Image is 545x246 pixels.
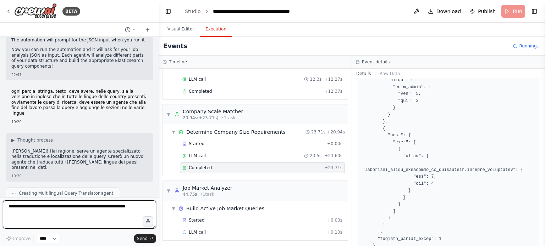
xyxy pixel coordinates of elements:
button: Send [134,234,156,243]
span: 23.5s [310,153,321,159]
span: Started [189,141,204,147]
span: + 0.10s [327,229,342,235]
span: + 12.37s [324,88,342,94]
span: LLM call [189,229,206,235]
div: 10:20 [11,119,148,125]
button: Show right sidebar [529,6,539,16]
button: Visual Editor [162,22,200,37]
span: Running... [519,43,541,49]
span: + 0.00s [327,141,342,147]
div: Company Scale Matcher [183,108,243,115]
span: Creating Multilingual Query Translator agent [19,190,113,196]
span: 23.71s [311,129,326,135]
button: Raw Data [375,69,404,79]
button: Start a new chat [142,25,153,34]
p: ogni parola, stringa, testo, deve avere, nelle query, sia la versione in inglese che in tutte le ... [11,89,148,116]
span: Download [436,8,461,15]
span: • 1 task [200,191,214,197]
div: Build Active Job Market Queries [186,205,264,212]
p: Now you can run the automation and it will ask for your job analysis JSON as input. Each agent wi... [11,47,148,69]
span: + 0.00s [327,217,342,223]
span: Publish [478,8,496,15]
div: BETA [62,7,80,16]
span: ▼ [171,129,176,135]
span: Thought process [17,137,53,143]
h3: Timeline [169,59,187,65]
span: 12.3s [310,76,321,82]
button: Click to speak your automation idea [143,216,153,227]
span: 20.94s (+23.71s) [183,115,219,121]
button: Improve [3,234,34,243]
img: Logo [14,3,57,19]
button: Publish [467,5,499,18]
p: [PERSON_NAME]! Hai ragione, serve un agente specializzato nella traduzione e localizzazione delle... [11,149,148,171]
div: Determine Company Size Requirements [186,128,286,136]
h3: Event details [362,59,390,65]
a: Studio [185,8,201,14]
span: Completed [189,88,212,94]
span: ▼ [166,188,171,194]
button: Download [425,5,464,18]
span: 44.75s [183,191,197,197]
div: 10:20 [11,173,148,179]
span: Started [189,217,204,223]
nav: breadcrumb [185,8,293,15]
span: ▼ [166,111,171,117]
span: + 23.71s [324,165,342,171]
button: ▶Thought process [11,137,53,143]
li: The automation will prompt for the JSON input when you run it [11,38,148,43]
span: + 20.94s [327,129,345,135]
h2: Events [163,41,187,51]
button: Execution [200,22,232,37]
span: Completed [189,165,212,171]
span: + 23.60s [324,153,342,159]
button: Hide left sidebar [163,6,173,16]
button: Switch to previous chat [122,25,139,34]
span: • 1 task [221,115,236,121]
span: Send [137,236,148,241]
span: Improve [13,236,31,241]
span: + 12.27s [324,76,342,82]
button: Details [352,69,375,79]
span: LLM call [189,76,206,82]
span: LLM call [189,153,206,159]
div: Job Market Analyzer [183,184,232,191]
span: ▶ [11,137,15,143]
span: ▼ [171,206,176,211]
div: 22:41 [11,72,148,78]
